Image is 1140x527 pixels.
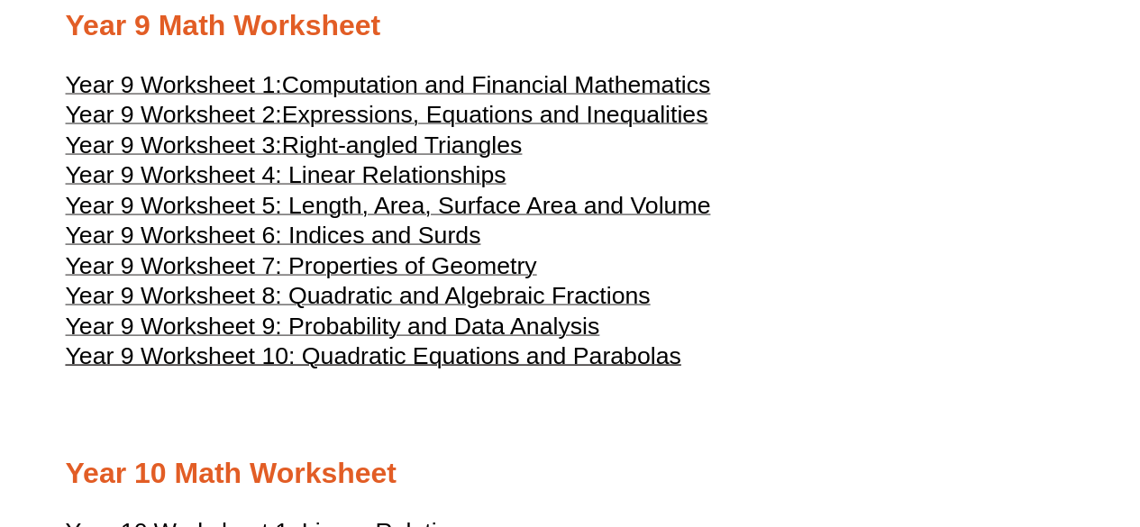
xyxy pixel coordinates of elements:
a: Year 9 Worksheet 9: Probability and Data Analysis [66,321,600,339]
span: Year 9 Worksheet 7: Properties of Geometry [66,252,537,279]
span: Year 9 Worksheet 4: Linear Relationships [66,161,506,188]
span: Year 9 Worksheet 8: Quadratic and Algebraic Fractions [66,282,651,309]
a: Year 9 Worksheet 1:Computation and Financial Mathematics [66,79,711,97]
iframe: Chat Widget [840,323,1140,527]
a: Year 9 Worksheet 6: Indices and Surds [66,230,481,248]
span: Year 9 Worksheet 2: [66,101,282,128]
a: Year 9 Worksheet 8: Quadratic and Algebraic Fractions [66,290,651,308]
span: Year 9 Worksheet 6: Indices and Surds [66,222,481,249]
h2: Year 9 Math Worksheet [66,7,1075,45]
span: Year 9 Worksheet 10: Quadratic Equations and Parabolas [66,342,681,369]
h2: Year 10 Math Worksheet [66,455,1075,493]
a: Year 9 Worksheet 10: Quadratic Equations and Parabolas [66,350,681,368]
a: Year 9 Worksheet 7: Properties of Geometry [66,260,537,278]
a: Year 9 Worksheet 2:Expressions, Equations and Inequalities [66,109,708,127]
a: Year 9 Worksheet 3:Right-angled Triangles [66,140,523,158]
span: Year 9 Worksheet 5: Length, Area, Surface Area and Volume [66,192,711,219]
span: Right-angled Triangles [282,132,523,159]
a: Year 9 Worksheet 5: Length, Area, Surface Area and Volume [66,200,711,218]
span: Expressions, Equations and Inequalities [282,101,708,128]
a: Year 9 Worksheet 4: Linear Relationships [66,169,506,187]
span: Year 9 Worksheet 3: [66,132,282,159]
span: Computation and Financial Mathematics [282,71,711,98]
span: Year 9 Worksheet 9: Probability and Data Analysis [66,313,600,340]
span: Year 9 Worksheet 1: [66,71,282,98]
